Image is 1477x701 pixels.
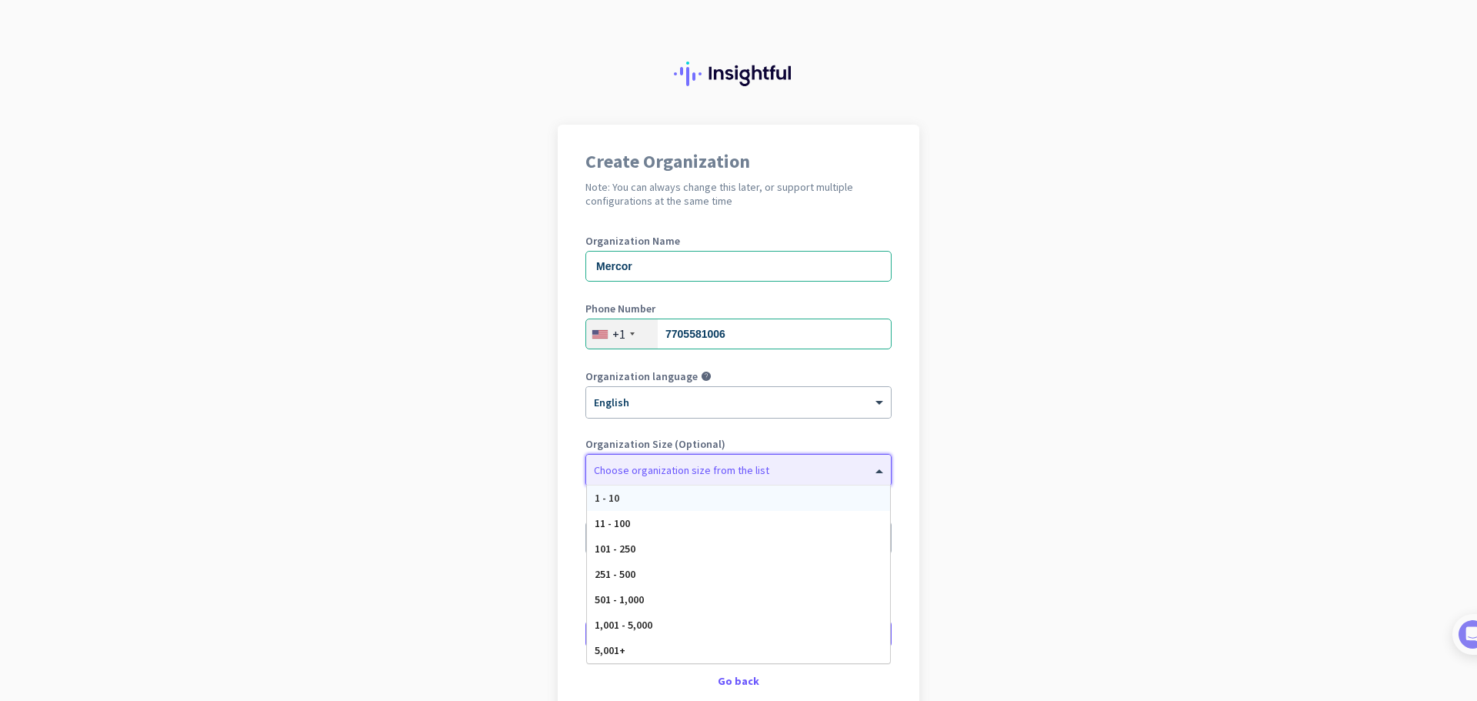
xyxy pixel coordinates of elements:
[585,439,892,449] label: Organization Size (Optional)
[595,567,635,581] span: 251 - 500
[585,676,892,686] div: Go back
[612,326,625,342] div: +1
[595,593,644,606] span: 501 - 1,000
[674,62,803,86] img: Insightful
[585,319,892,349] input: 201-555-0123
[595,491,619,505] span: 1 - 10
[585,251,892,282] input: What is the name of your organization?
[701,371,712,382] i: help
[587,486,890,663] div: Options List
[585,235,892,246] label: Organization Name
[595,516,630,530] span: 11 - 100
[595,542,635,556] span: 101 - 250
[585,180,892,208] h2: Note: You can always change this later, or support multiple configurations at the same time
[595,643,625,657] span: 5,001+
[585,152,892,171] h1: Create Organization
[585,620,892,648] button: Create Organization
[585,506,892,517] label: Organization Time Zone
[595,618,652,632] span: 1,001 - 5,000
[585,303,892,314] label: Phone Number
[585,371,698,382] label: Organization language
